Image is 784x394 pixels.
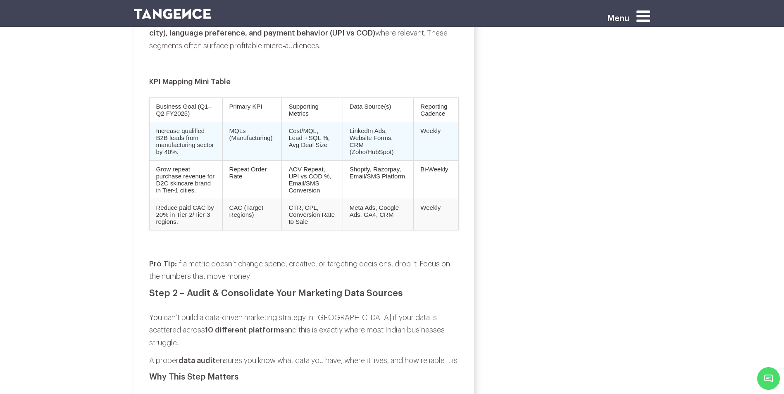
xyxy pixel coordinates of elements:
strong: Pro Tip: [149,260,177,268]
p: You can’t build a data-driven marketing strategy in [GEOGRAPHIC_DATA] if your data is scattered a... [149,311,459,349]
strong: KPI Mapping Mini Table [149,78,231,85]
td: CTR, CPL, Conversion Rate to Sale [282,199,343,230]
strong: Supporting Metrics [288,103,319,117]
img: logo SVG [134,9,211,19]
strong: 10 different platforms [205,326,284,334]
p: If a metric doesn’t change spend, creative, or targeting decisions, drop it. Focus on the numbers... [149,258,459,283]
strong: Primary KPI [229,103,262,110]
td: AOV Repeat, UPI vs COD %, Email/SMS Conversion [282,160,343,199]
p: Because channel behavior and costs vary widely across regions, include where relevant. These segm... [149,14,459,52]
td: MQLs (Manufacturing) [222,122,282,160]
td: Weekly [414,199,458,230]
td: Meta Ads, Google Ads, GA4, CRM [343,199,414,230]
td: Reduce paid CAC by 20% in Tier‑2/Tier‑3 regions. [149,199,222,230]
td: Grow repeat purchase revenue for D2C skincare brand in Tier‑1 cities. [149,160,222,199]
strong: data audit [179,357,216,364]
span: Chat Widget [757,367,780,390]
td: CAC (Target Regions) [222,199,282,230]
td: Shopify, Razorpay, Email/SMS Platform [343,160,414,199]
td: Cost/MQL, Lead→SQL %, Avg Deal Size [282,122,343,160]
td: Repeat Order Rate [222,160,282,199]
strong: Business Goal (Q1–Q2 FY2025) [156,103,212,117]
td: LinkedIn Ads, Website Forms, CRM (Zoho/HubSpot) [343,122,414,160]
td: Weekly [414,122,458,160]
td: Bi‑Weekly [414,160,458,199]
strong: Reporting Cadence [420,103,447,117]
strong: Data Source(s) [350,103,391,110]
h3: Why This Step Matters [149,373,459,382]
td: Increase qualified B2B leads from manufacturing sector by 40%. [149,122,222,160]
p: A proper ensures you know what data you have, where it lives, and how reliable it is. [149,354,459,367]
h2: Step 2 – Audit & Consolidate Your Marketing Data Sources [149,288,459,298]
